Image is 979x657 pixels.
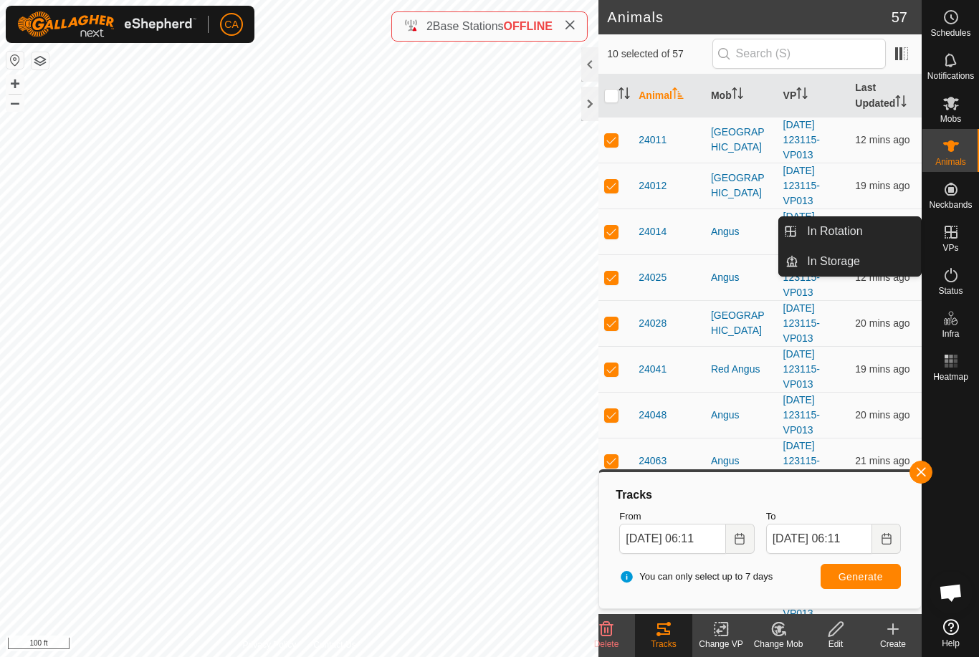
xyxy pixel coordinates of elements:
[692,638,750,651] div: Change VP
[849,75,922,118] th: Last Updated
[779,247,921,276] li: In Storage
[855,317,909,329] span: 13 Sep 2025 at 5:52 am
[672,90,684,101] p-sorticon: Activate to sort
[639,133,667,148] span: 24011
[639,178,667,193] span: 24012
[807,253,860,270] span: In Storage
[783,165,820,206] a: [DATE] 123115-VP013
[726,524,755,554] button: Choose Date
[779,217,921,246] li: In Rotation
[895,97,907,109] p-sorticon: Activate to sort
[942,639,960,648] span: Help
[750,638,807,651] div: Change Mob
[855,455,909,466] span: 13 Sep 2025 at 5:50 am
[712,39,886,69] input: Search (S)
[613,486,907,504] div: Tracks
[639,270,667,285] span: 24025
[778,75,850,118] th: VP
[639,224,667,239] span: 24014
[922,613,979,653] a: Help
[927,72,974,80] span: Notifications
[766,509,901,524] label: To
[635,638,692,651] div: Tracks
[619,90,630,101] p-sorticon: Activate to sort
[892,6,907,28] span: 57
[940,115,961,123] span: Mobs
[6,52,24,69] button: Reset Map
[855,180,909,191] span: 13 Sep 2025 at 5:52 am
[929,201,972,209] span: Neckbands
[783,394,820,436] a: [DATE] 123115-VP013
[798,247,921,276] a: In Storage
[942,244,958,252] span: VPs
[711,224,772,239] div: Angus
[711,171,772,201] div: [GEOGRAPHIC_DATA]
[783,211,820,252] a: [DATE] 123115-VP013
[855,134,909,145] span: 13 Sep 2025 at 6:00 am
[32,52,49,69] button: Map Layers
[783,348,820,390] a: [DATE] 123115-VP013
[796,90,808,101] p-sorticon: Activate to sort
[619,570,773,584] span: You can only select up to 7 days
[930,571,973,614] div: Open chat
[855,272,909,283] span: 13 Sep 2025 at 6:00 am
[711,362,772,377] div: Red Angus
[935,158,966,166] span: Animals
[619,509,754,524] label: From
[426,20,433,32] span: 2
[711,125,772,155] div: [GEOGRAPHIC_DATA]
[938,287,963,295] span: Status
[639,408,667,423] span: 24048
[224,17,238,32] span: CA
[6,94,24,111] button: –
[313,638,355,651] a: Contact Us
[783,256,820,298] a: [DATE] 123115-VP013
[711,408,772,423] div: Angus
[798,217,921,246] a: In Rotation
[594,639,619,649] span: Delete
[872,524,901,554] button: Choose Date
[6,75,24,92] button: +
[711,454,772,469] div: Angus
[855,363,909,375] span: 13 Sep 2025 at 5:53 am
[933,373,968,381] span: Heatmap
[807,638,864,651] div: Edit
[711,270,772,285] div: Angus
[433,20,504,32] span: Base Stations
[711,308,772,338] div: [GEOGRAPHIC_DATA]
[783,119,820,160] a: [DATE] 123115-VP013
[607,9,892,26] h2: Animals
[821,564,901,589] button: Generate
[942,330,959,338] span: Infra
[930,29,970,37] span: Schedules
[639,316,667,331] span: 24028
[864,638,922,651] div: Create
[807,223,862,240] span: In Rotation
[783,302,820,344] a: [DATE] 123115-VP013
[607,47,712,62] span: 10 selected of 57
[504,20,553,32] span: OFFLINE
[17,11,196,37] img: Gallagher Logo
[839,571,883,582] span: Generate
[783,440,820,481] a: [DATE] 123115-VP013
[705,75,778,118] th: Mob
[243,638,297,651] a: Privacy Policy
[732,90,743,101] p-sorticon: Activate to sort
[639,362,667,377] span: 24041
[633,75,705,118] th: Animal
[639,454,667,469] span: 24063
[855,409,909,421] span: 13 Sep 2025 at 5:52 am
